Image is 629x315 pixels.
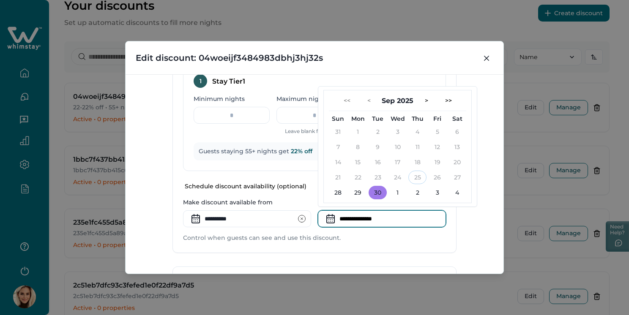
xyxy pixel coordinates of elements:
button: Tue Sep 09 2025 [369,140,387,154]
p: Control when guests can see and use this discount. [183,234,446,242]
button: Mon Sep 01 2025 [349,125,367,138]
button: Close [480,52,493,65]
div: Wed [388,114,407,123]
label: Maximum nights [276,95,347,103]
div: 1 [194,74,207,88]
button: Thu Sep 25 2025 [408,171,427,184]
button: Wed Sep 03 2025 [388,125,407,138]
button: Sun Sep 21 2025 [329,171,347,184]
label: Make discount available from [183,198,306,207]
button: Wed Sep 10 2025 [388,140,407,154]
button: Go back 12 months [337,94,357,107]
button: Sun Sep 07 2025 [329,140,347,154]
button: Sat Sep 27 2025 [448,171,466,184]
button: Sat Sep 06 2025 [448,125,466,138]
button: Tue Sep 30 2025 [369,186,387,199]
button: Thu Sep 04 2025 [408,125,427,138]
button: Mon Sep 15 2025 [349,155,367,169]
button: Go forward 1 month [418,94,435,107]
div: Fri [428,114,446,123]
button: Mon Sep 08 2025 [349,140,367,154]
div: Mon [349,114,367,123]
button: clear input [293,210,310,227]
div: Sun [329,114,347,123]
span: 22 % off [291,147,312,155]
header: Edit discount: 04woeijf3484983dbhj3hj32s [126,41,503,74]
button: Fri Oct 03 2025 [428,186,446,199]
button: Tue Sep 02 2025 [369,125,387,138]
button: Thu Oct 02 2025 [408,186,427,199]
button: Fri Sep 05 2025 [428,125,446,138]
button: Thu Sep 11 2025 [408,140,427,154]
button: Wed Sep 24 2025 [388,171,407,184]
p: Leave blank for no limit [276,127,353,136]
button: Go back 1 month [361,94,377,107]
button: Wed Sep 17 2025 [388,155,407,169]
p: Schedule discount availability (optional) [185,182,306,191]
h4: Stay Tier 1 [212,77,245,86]
label: Minimum nights [194,95,265,103]
button: Fri Sep 19 2025 [428,155,446,169]
button: Schedule discount availability (optional)toggle schedule [183,181,446,191]
button: Mon Sep 22 2025 [349,171,367,184]
button: Sun Sep 28 2025 [329,186,347,199]
button: Tue Sep 16 2025 [369,155,387,169]
button: Go forward 12 months [438,94,459,107]
button: Sun Aug 31 2025 [329,125,347,138]
button: Fri Sep 26 2025 [428,171,446,184]
button: Sun Sep 14 2025 [329,155,347,169]
button: Wed Oct 01 2025 [388,186,407,199]
div: Thu [408,114,427,123]
button: Sat Sep 20 2025 [448,155,466,169]
button: Thu Sep 18 2025 [408,155,427,169]
h2: Sep 2025 [381,97,415,105]
div: Sat [448,114,466,123]
button: Fri Sep 12 2025 [428,140,446,154]
p: Guests staying 55+ nights get [199,147,430,156]
button: Sat Oct 04 2025 [448,186,466,199]
button: Sat Sep 13 2025 [448,140,466,154]
button: Tue Sep 23 2025 [369,171,387,184]
button: Mon Sep 29 2025 [349,186,367,199]
div: Tue [369,114,387,123]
